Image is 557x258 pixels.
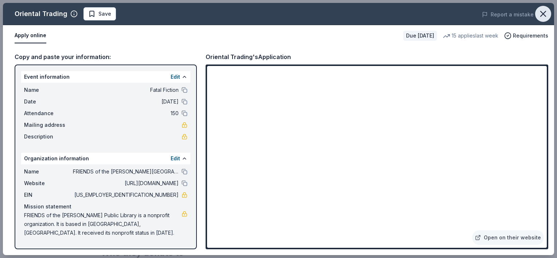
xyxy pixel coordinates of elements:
button: Edit [171,154,180,163]
span: [URL][DOMAIN_NAME] [73,179,179,188]
button: Edit [171,73,180,81]
span: FRIENDS of the [PERSON_NAME][GEOGRAPHIC_DATA] [73,167,179,176]
span: Name [24,167,73,176]
div: Due [DATE] [403,31,437,41]
span: Mailing address [24,121,73,129]
button: Save [83,7,116,20]
span: Website [24,179,73,188]
span: Fatal Fiction [73,86,179,94]
span: Requirements [513,31,548,40]
span: Name [24,86,73,94]
span: [DATE] [73,97,179,106]
a: Open on their website [472,230,544,245]
div: Organization information [21,153,190,164]
span: FRIENDS of the [PERSON_NAME] Public Library is a nonprofit organization. It is based in [GEOGRAPH... [24,211,182,237]
span: Save [98,9,111,18]
button: Report a mistake [482,10,534,19]
span: 150 [73,109,179,118]
span: Attendance [24,109,73,118]
span: [US_EMPLOYER_IDENTIFICATION_NUMBER] [73,191,179,199]
div: Mission statement [24,202,187,211]
span: EIN [24,191,73,199]
div: Oriental Trading's Application [206,52,291,62]
button: Requirements [504,31,548,40]
div: Event information [21,71,190,83]
span: Date [24,97,73,106]
button: Apply online [15,28,46,43]
div: Oriental Trading [15,8,67,20]
span: Description [24,132,73,141]
div: 15 applies last week [443,31,498,40]
div: Copy and paste your information: [15,52,197,62]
